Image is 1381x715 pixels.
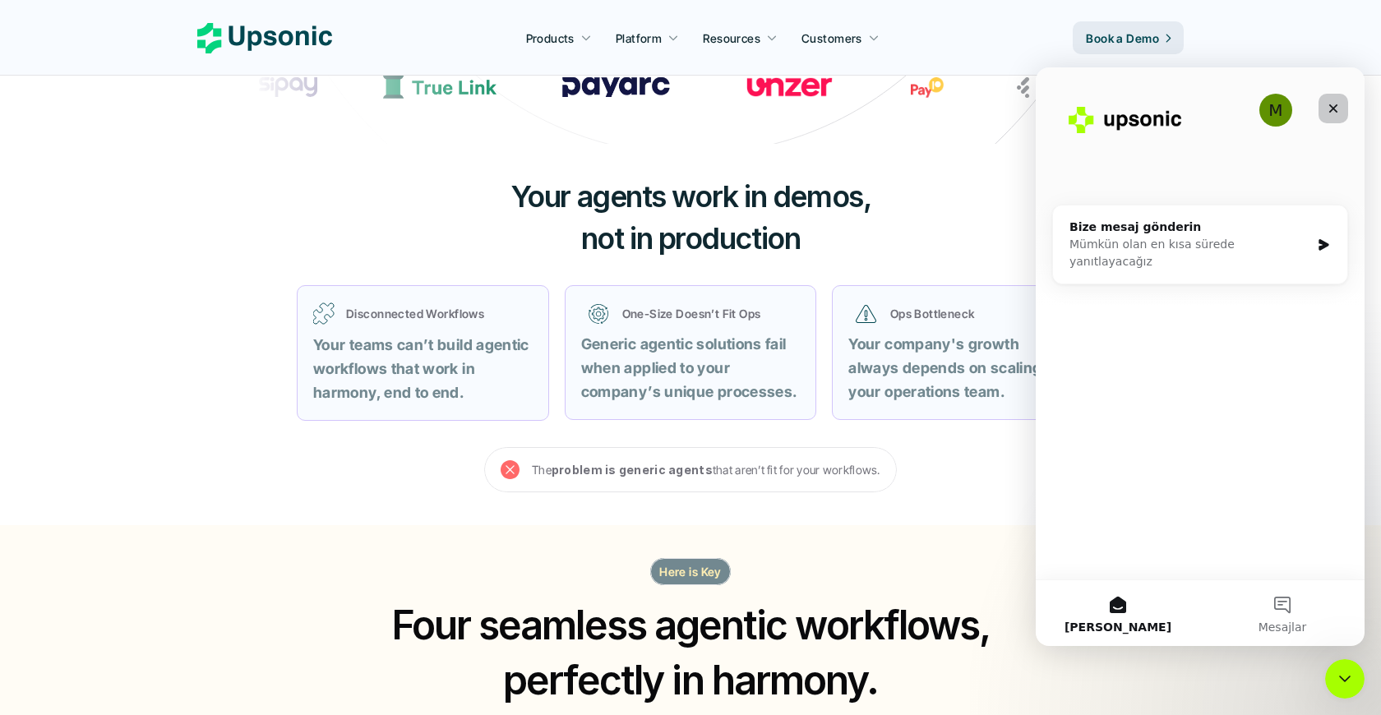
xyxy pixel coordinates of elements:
p: The that aren’t fit for your workflows. [532,459,880,480]
p: Disconnected Workflows [346,305,533,322]
p: Here is Key [659,563,722,580]
span: not in production [581,220,801,256]
a: Book a Demo [1073,21,1184,54]
strong: Your company's growth always depends on scaling your operations team. [848,335,1045,400]
strong: Your teams can’t build agentic workflows that work in harmony, end to end. [313,336,533,401]
iframe: Intercom live chat [1036,67,1365,646]
span: Your agents work in demos, [510,178,871,214]
p: Customers [801,30,862,47]
p: One-Size Doesn’t Fit Ops [622,305,793,322]
iframe: Intercom live chat [1325,659,1365,699]
p: Resources [703,30,760,47]
p: Book a Demo [1086,30,1159,47]
p: Products [526,30,575,47]
h2: Four seamless agentic workflows, perfectly in harmony. [375,597,1006,708]
strong: Generic agentic solutions fail when applied to your company’s unique processes. [581,335,797,400]
p: Ops Bottleneck [890,305,1061,322]
a: Products [516,23,602,53]
strong: problem is generic agents [552,463,713,477]
p: Platform [616,30,662,47]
